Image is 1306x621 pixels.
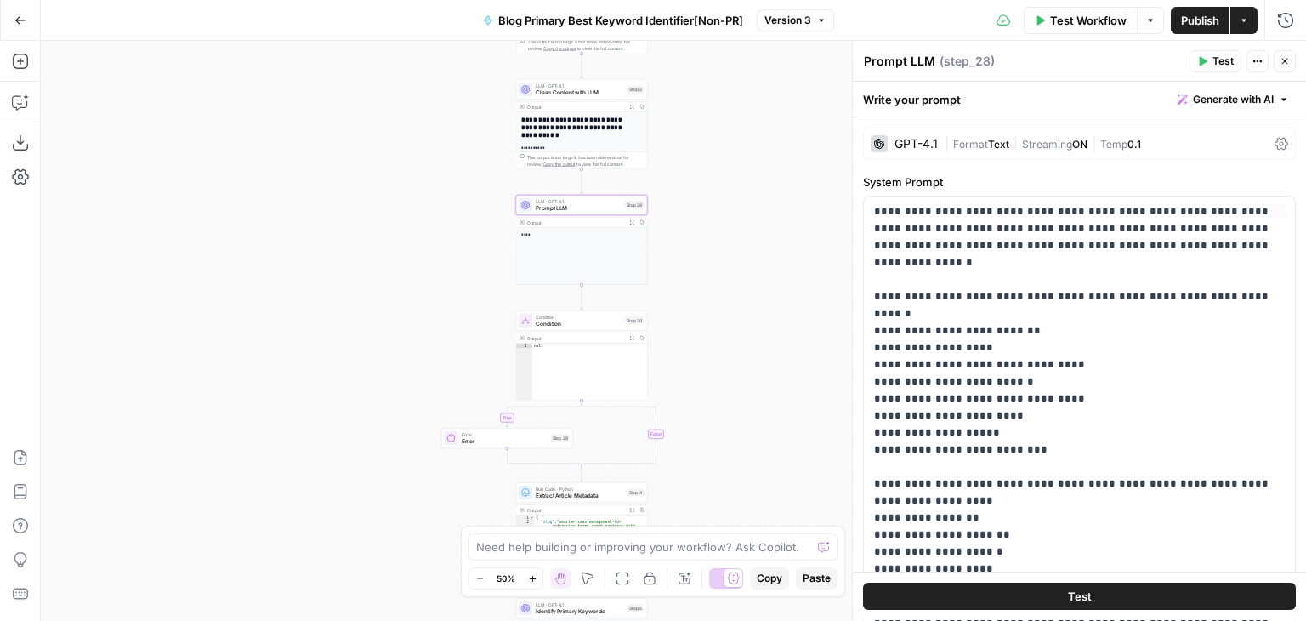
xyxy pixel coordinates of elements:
[536,601,624,608] span: LLM · GPT-4.1
[803,571,831,586] span: Paste
[536,320,622,328] span: Condition
[625,202,644,209] div: Step 28
[527,38,644,52] div: This output is too large & has been abbreviated for review. to view the full content.
[530,516,535,520] span: Toggle code folding, rows 1 through 13
[945,134,953,151] span: |
[627,489,644,497] div: Step 4
[508,448,582,468] g: Edge from step_29 to step_30-conditional-end
[543,46,576,51] span: Copy the output
[527,219,624,226] div: Output
[627,605,644,612] div: Step 5
[462,437,548,446] span: Error
[581,285,583,310] g: Edge from step_28 to step_30
[863,174,1296,191] label: System Prompt
[498,12,743,29] span: Blog Primary Best Keyword Identifier[Non-PR]
[462,431,548,438] span: Error
[516,310,648,401] div: ConditionConditionStep 30Outputnull
[536,198,622,205] span: LLM · GPT-4.1
[1068,589,1092,606] span: Test
[1171,88,1296,111] button: Generate with AI
[581,573,583,597] g: Edge from step_4 to step_5
[764,13,811,28] span: Version 3
[757,9,834,31] button: Version 3
[527,154,644,168] div: This output is too large & has been abbreviated for review. to view the full content.
[1050,12,1127,29] span: Test Workflow
[497,572,515,585] span: 50%
[581,54,583,78] g: Edge from step_1 to step_2
[473,7,753,34] button: Blog Primary Best Keyword Identifier[Non-PR]
[536,607,624,616] span: Identify Primary Keywords
[1181,12,1219,29] span: Publish
[536,88,624,97] span: Clean Content with LLM
[988,138,1009,151] span: Text
[527,104,624,111] div: Output
[527,335,624,342] div: Output
[1212,54,1234,69] span: Test
[536,204,622,213] span: Prompt LLM
[625,317,644,325] div: Step 30
[581,466,583,482] g: Edge from step_30-conditional-end to step_4
[1072,138,1087,151] span: ON
[516,482,648,573] div: Run Code · PythonExtract Article MetadataStep 4Output{ "slug":"smarter-saas-management-for -enter...
[536,492,624,500] span: Extract Article Metadata
[894,138,938,150] div: GPT-4.1
[543,162,576,167] span: Copy the output
[1193,92,1274,107] span: Generate with AI
[1127,138,1141,151] span: 0.1
[581,169,583,194] g: Edge from step_2 to step_28
[516,516,535,520] div: 1
[864,53,935,70] textarea: Prompt LLM
[1009,134,1022,151] span: |
[1190,50,1241,72] button: Test
[1171,7,1229,34] button: Publish
[1100,138,1127,151] span: Temp
[536,314,622,321] span: Condition
[551,435,570,442] div: Step 29
[627,86,644,94] div: Step 2
[536,83,624,89] span: LLM · GPT-4.1
[1022,138,1072,151] span: Streaming
[1087,134,1100,151] span: |
[953,138,988,151] span: Format
[506,401,582,427] g: Edge from step_30 to step_29
[516,195,648,285] div: LLM · GPT-4.1Prompt LLMStep 28Output****
[441,428,573,448] div: ErrorErrorStep 29
[516,520,535,533] div: 2
[527,507,624,514] div: Output
[853,82,1306,117] div: Write your prompt
[940,53,995,70] span: ( step_28 )
[1024,7,1137,34] button: Test Workflow
[582,401,656,468] g: Edge from step_30 to step_30-conditional-end
[750,567,789,590] button: Copy
[796,567,838,590] button: Paste
[757,571,782,586] span: Copy
[516,344,532,348] div: 1
[536,486,624,493] span: Run Code · Python
[863,584,1296,611] button: Test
